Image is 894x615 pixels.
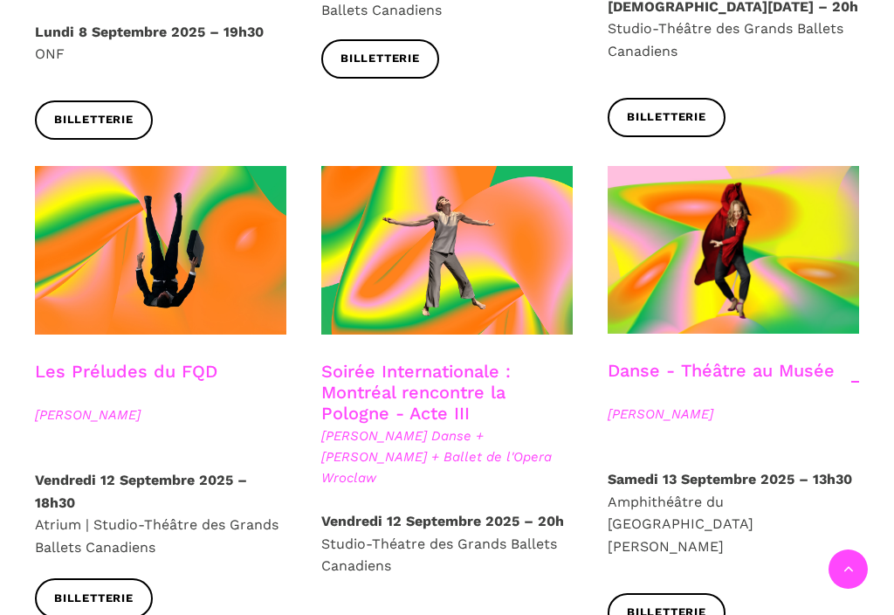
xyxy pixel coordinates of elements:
strong: Vendredi 12 Septembre 2025 – 20h [321,513,564,529]
strong: Samedi 13 Septembre 2025 – 13h30 [608,471,852,487]
a: Billetterie [35,100,153,140]
span: Billetterie [54,590,134,608]
strong: Lundi 8 Septembre 2025 – 19h30 [35,24,264,40]
span: Billetterie [627,108,706,127]
p: Atrium | Studio-Théâtre des Grands Ballets Canadiens [35,469,286,558]
span: [PERSON_NAME] [35,404,286,425]
a: Billetterie [321,39,439,79]
span: Billetterie [54,111,134,129]
a: Billetterie [608,98,726,137]
strong: Vendredi 12 Septembre 2025 – 18h30 [35,472,247,511]
p: ONF [35,21,286,66]
a: Soirée Internationale : Montréal rencontre la Pologne - Acte III [321,361,511,424]
span: Billetterie [340,50,420,68]
span: [PERSON_NAME] [608,404,859,425]
span: [PERSON_NAME] Danse + [PERSON_NAME] + Ballet de l'Opera Wroclaw [321,425,573,488]
a: Danse - Théâtre au Musée [608,360,835,381]
p: Studio-Théatre des Grands Ballets Canadiens [321,510,573,577]
p: Amphithéâtre du [GEOGRAPHIC_DATA][PERSON_NAME] [608,468,859,557]
a: Les Préludes du FQD [35,361,217,382]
